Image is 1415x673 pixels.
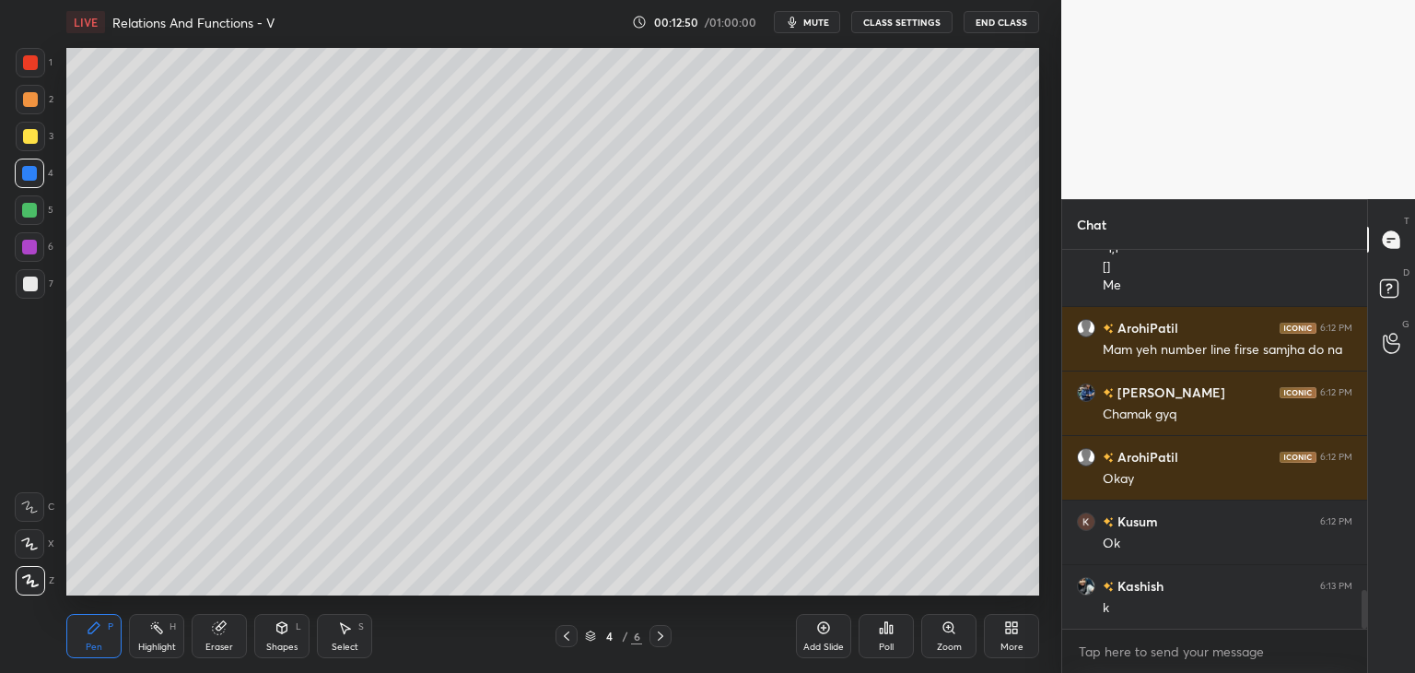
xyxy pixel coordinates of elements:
[1077,577,1095,596] img: e378066d203f4d5f8994731bfe7a77f2.jpg
[16,269,53,299] div: 7
[1103,470,1352,489] div: Okay
[1320,516,1352,527] div: 6:12 PM
[108,622,113,632] div: P
[1280,323,1316,334] img: iconic-dark.1390631f.png
[1103,341,1352,360] div: Mam yeh number line firse samjha do na
[1077,513,1095,531] img: 3
[1062,200,1121,249] p: Chat
[1114,576,1164,596] h6: Kashish
[1280,452,1316,463] img: iconic-dark.1390631f.png
[851,11,953,33] button: CLASS SETTINGS
[622,631,627,642] div: /
[358,622,364,632] div: S
[803,643,844,652] div: Add Slide
[15,492,54,522] div: C
[631,628,642,644] div: 6
[86,643,102,652] div: Pen
[1103,277,1352,295] div: Me
[803,16,829,29] span: mute
[1103,599,1352,618] div: k
[1320,452,1352,463] div: 6:12 PM
[879,643,894,652] div: Poll
[1114,318,1178,337] h6: ArohiPatil
[296,622,301,632] div: L
[1114,512,1158,531] h6: Kusum
[1103,324,1114,334] img: no-rating-badge.077c3623.svg
[1062,250,1367,630] div: grid
[16,566,54,596] div: Z
[112,14,275,31] h4: Relations And Functions - V
[205,643,233,652] div: Eraser
[1103,582,1114,592] img: no-rating-badge.077c3623.svg
[1114,447,1178,466] h6: ArohiPatil
[1077,319,1095,337] img: default.png
[66,11,105,33] div: LIVE
[332,643,358,652] div: Select
[1280,387,1316,398] img: iconic-dark.1390631f.png
[1103,258,1352,277] div: []
[937,643,962,652] div: Zoom
[1103,535,1352,553] div: Ok
[15,159,53,188] div: 4
[1403,266,1409,279] p: D
[16,122,53,151] div: 3
[1402,317,1409,331] p: G
[1320,387,1352,398] div: 6:12 PM
[138,643,176,652] div: Highlight
[15,232,53,262] div: 6
[16,85,53,114] div: 2
[1114,383,1225,402] h6: [PERSON_NAME]
[964,11,1039,33] button: End Class
[600,631,618,642] div: 4
[1077,384,1095,402] img: 9bd53f04b6f74b50bc09872727d51a66.jpg
[1320,581,1352,592] div: 6:13 PM
[15,195,53,225] div: 5
[1320,323,1352,334] div: 6:12 PM
[15,529,54,559] div: X
[774,11,840,33] button: mute
[1404,214,1409,228] p: T
[1103,406,1352,424] div: Chamak gyq
[1077,448,1095,466] img: default.png
[170,622,176,632] div: H
[266,643,298,652] div: Shapes
[1103,453,1114,463] img: no-rating-badge.077c3623.svg
[1103,388,1114,398] img: no-rating-badge.077c3623.svg
[16,48,53,77] div: 1
[1000,643,1023,652] div: More
[1103,517,1114,527] img: no-rating-badge.077c3623.svg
